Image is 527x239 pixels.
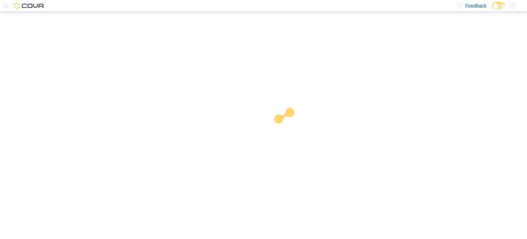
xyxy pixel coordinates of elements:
img: cova-loader [263,103,315,154]
img: Cova [14,2,45,9]
span: Feedback [466,2,487,9]
input: Dark Mode [492,2,506,9]
span: Dark Mode [492,9,492,10]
